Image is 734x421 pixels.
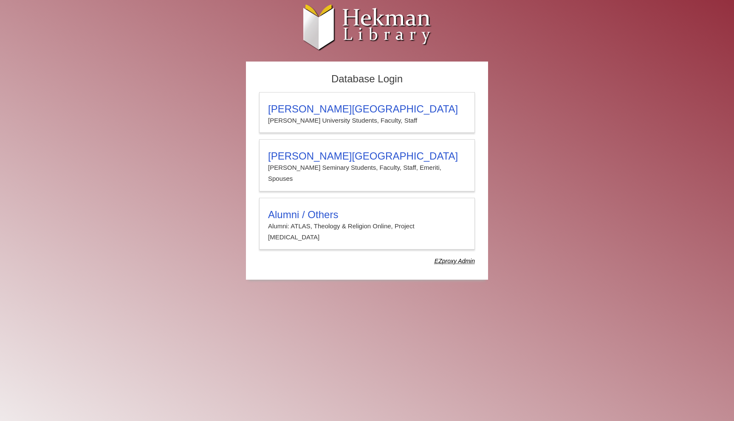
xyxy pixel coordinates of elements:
h3: Alumni / Others [268,209,466,221]
p: [PERSON_NAME] University Students, Faculty, Staff [268,115,466,126]
h2: Database Login [255,70,479,88]
a: [PERSON_NAME][GEOGRAPHIC_DATA][PERSON_NAME] Seminary Students, Faculty, Staff, Emeriti, Spouses [259,139,475,191]
h3: [PERSON_NAME][GEOGRAPHIC_DATA] [268,150,466,162]
summary: Alumni / OthersAlumni: ATLAS, Theology & Religion Online, Project [MEDICAL_DATA] [268,209,466,243]
p: [PERSON_NAME] Seminary Students, Faculty, Staff, Emeriti, Spouses [268,162,466,185]
h3: [PERSON_NAME][GEOGRAPHIC_DATA] [268,103,466,115]
dfn: Use Alumni login [435,258,475,264]
a: [PERSON_NAME][GEOGRAPHIC_DATA][PERSON_NAME] University Students, Faculty, Staff [259,92,475,133]
p: Alumni: ATLAS, Theology & Religion Online, Project [MEDICAL_DATA] [268,221,466,243]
